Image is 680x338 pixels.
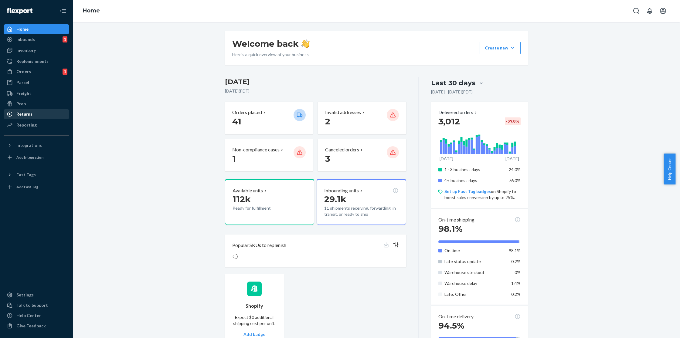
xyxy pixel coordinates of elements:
p: Late: Other [444,291,504,297]
p: Here’s a quick overview of your business [232,52,310,58]
span: 112k [233,194,251,204]
span: 98.1% [509,248,521,253]
div: Integrations [16,142,42,148]
p: Non-compliance cases [232,146,280,153]
a: Set up Fast Tag badges [444,189,491,194]
a: Add Fast Tag [4,182,69,192]
a: Inbounds1 [4,35,69,44]
button: Add badge [243,331,265,337]
div: Orders [16,69,31,75]
p: Warehouse delay [444,280,504,286]
p: On-time delivery [438,313,474,320]
a: Reporting [4,120,69,130]
a: Home [4,24,69,34]
a: Add Integration [4,153,69,162]
button: Give Feedback [4,321,69,331]
p: Ready for fulfillment [233,205,289,211]
p: [DATE] [505,156,519,162]
div: Give Feedback [16,323,46,329]
button: Help Center [664,154,675,184]
div: -37.8 % [505,117,521,125]
span: 1.4% [511,281,521,286]
div: Returns [16,111,32,117]
p: Invalid addresses [325,109,361,116]
button: Fast Tags [4,170,69,180]
p: Inbounding units [324,187,359,194]
div: Add Integration [16,155,43,160]
button: Orders placed 41 [225,102,313,134]
img: Flexport logo [7,8,32,14]
p: Canceled orders [325,146,359,153]
span: 29.1k [324,194,346,204]
span: 24.0% [509,167,521,172]
p: Late status update [444,259,504,265]
div: Parcel [16,79,29,86]
a: Prep [4,99,69,109]
ol: breadcrumbs [78,2,105,20]
div: Last 30 days [431,78,475,88]
a: Settings [4,290,69,300]
div: Help Center [16,313,41,319]
button: Available units112kReady for fulfillment [225,179,314,225]
span: 3 [325,154,330,164]
p: On-time shipping [438,216,474,223]
p: Shopify [246,303,263,309]
a: Inventory [4,46,69,55]
p: 4+ business days [444,177,504,184]
span: 0% [515,270,521,275]
a: Home [83,7,100,14]
button: Integrations [4,140,69,150]
a: Talk to Support [4,300,69,310]
span: 41 [232,116,241,127]
button: Delivered orders [438,109,478,116]
button: Create new [480,42,521,54]
p: [DATE] - [DATE] ( PDT ) [431,89,473,95]
p: Orders placed [232,109,262,116]
p: On time [444,248,504,254]
div: Talk to Support [16,302,48,308]
div: Prep [16,101,26,107]
span: 98.1% [438,224,463,234]
a: Parcel [4,78,69,87]
p: Available units [233,187,263,194]
div: Inbounds [16,36,35,42]
div: 1 [63,69,67,75]
p: on Shopify to boost sales conversion by up to 25%. [444,188,521,201]
div: Reporting [16,122,37,128]
div: Fast Tags [16,172,36,178]
div: Home [16,26,29,32]
a: Orders1 [4,67,69,76]
div: Add Fast Tag [16,184,38,189]
img: hand-wave emoji [301,39,310,48]
h1: Welcome back [232,38,310,49]
p: [DATE] ( PDT ) [225,88,406,94]
button: Non-compliance cases 1 [225,139,313,171]
div: Replenishments [16,58,49,64]
span: 2 [325,116,330,127]
span: 76.0% [509,178,521,183]
p: [DATE] [440,156,453,162]
button: Open notifications [644,5,656,17]
div: 1 [63,36,67,42]
a: Returns [4,109,69,119]
span: 0.2% [511,292,521,297]
h3: [DATE] [225,77,406,87]
div: Inventory [16,47,36,53]
p: Popular SKUs to replenish [232,242,286,249]
button: Canceled orders 3 [318,139,406,171]
button: Open Search Box [630,5,642,17]
span: 94.5% [438,320,464,331]
span: 0.2% [511,259,521,264]
button: Close Navigation [57,5,69,17]
div: Freight [16,90,31,96]
button: Open account menu [657,5,669,17]
a: Replenishments [4,56,69,66]
p: Expect $0 additional shipping cost per unit. [232,314,277,326]
p: 1 - 3 business days [444,167,504,173]
button: Invalid addresses 2 [318,102,406,134]
p: Warehouse stockout [444,269,504,275]
button: Inbounding units29.1k11 shipments receiving, forwarding, in transit, or ready to ship [317,179,406,225]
